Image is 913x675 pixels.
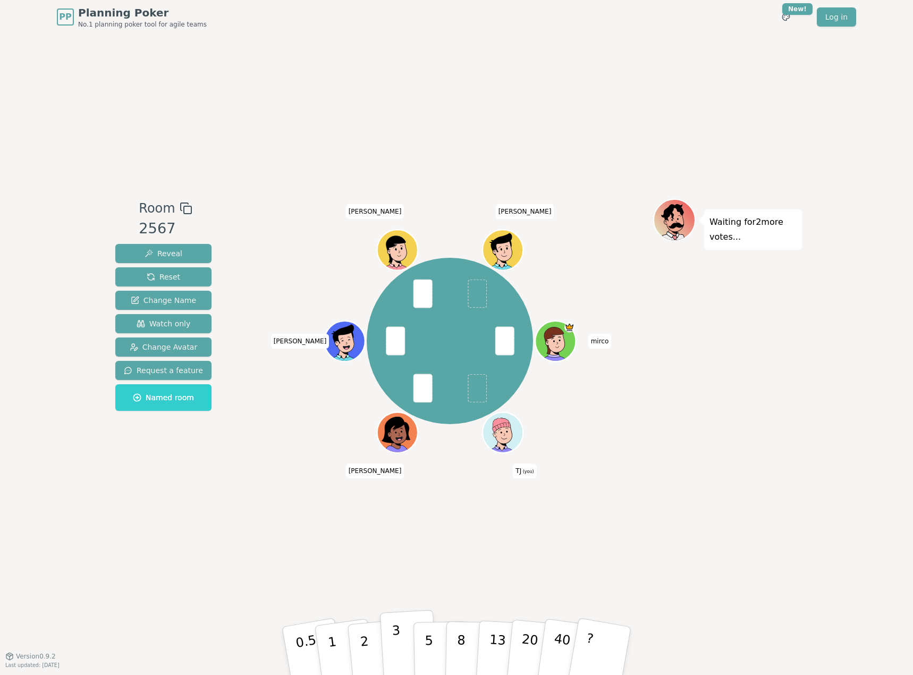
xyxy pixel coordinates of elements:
a: Log in [817,7,856,27]
span: No.1 planning poker tool for agile teams [78,20,207,29]
span: Click to change your name [346,204,404,218]
span: PP [59,11,71,23]
span: Click to change your name [496,204,554,218]
button: Reset [115,267,212,286]
span: (you) [521,469,534,474]
button: Change Name [115,291,212,310]
span: Named room [133,392,194,403]
button: New! [776,7,796,27]
span: Watch only [137,318,191,329]
button: Request a feature [115,361,212,380]
span: Change Avatar [130,342,198,352]
span: Last updated: [DATE] [5,662,60,668]
a: PPPlanning PokerNo.1 planning poker tool for agile teams [57,5,207,29]
button: Click to change your avatar [484,413,522,451]
span: Request a feature [124,365,203,376]
span: Click to change your name [346,463,404,478]
span: Reset [147,272,180,282]
span: Click to change your name [588,334,612,349]
button: Watch only [115,314,212,333]
span: Room [139,199,175,218]
span: Click to change your name [513,463,536,478]
div: 2567 [139,218,192,240]
button: Reveal [115,244,212,263]
span: Planning Poker [78,5,207,20]
span: Change Name [131,295,196,306]
span: Version 0.9.2 [16,652,56,661]
button: Change Avatar [115,338,212,357]
p: Waiting for 2 more votes... [709,215,797,244]
span: Click to change your name [271,334,329,349]
div: New! [782,3,813,15]
button: Version0.9.2 [5,652,56,661]
span: Reveal [145,248,182,259]
span: mirco is the host [564,322,574,332]
button: Named room [115,384,212,411]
